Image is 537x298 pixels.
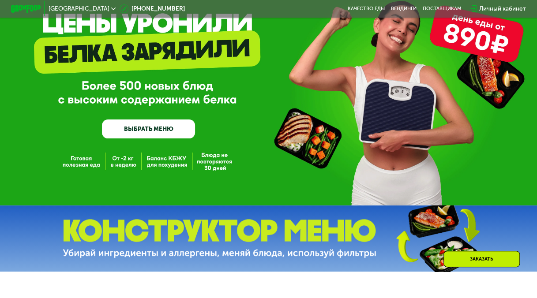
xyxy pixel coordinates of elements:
[120,4,185,13] a: [PHONE_NUMBER]
[443,251,520,267] div: Заказать
[348,6,385,12] a: Качество еды
[102,119,195,138] a: ВЫБРАТЬ МЕНЮ
[49,6,109,12] span: [GEOGRAPHIC_DATA]
[391,6,417,12] a: Вендинги
[422,6,461,12] div: поставщикам
[479,4,526,13] div: Личный кабинет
